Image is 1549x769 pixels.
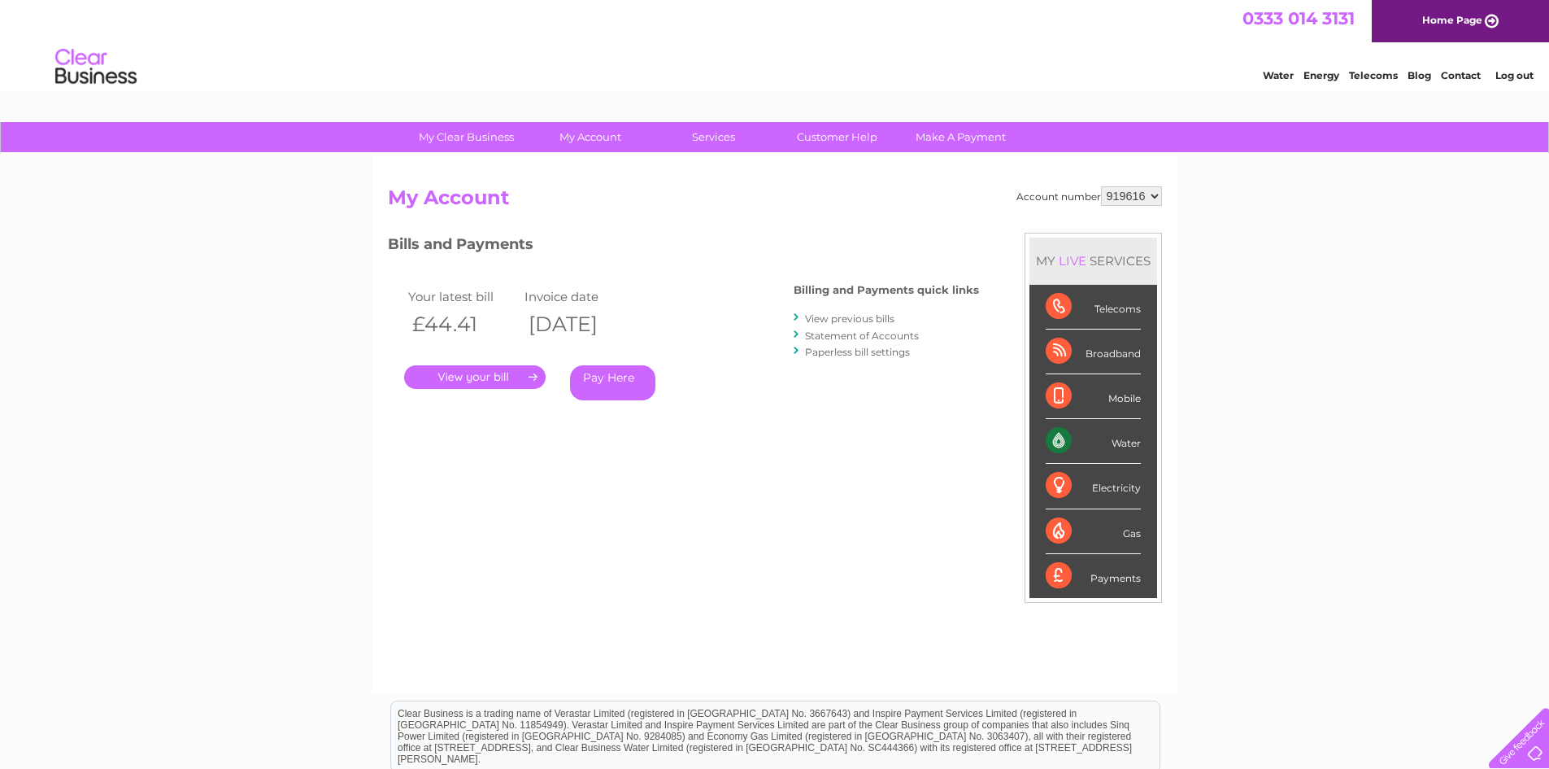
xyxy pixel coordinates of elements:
[54,42,137,92] img: logo.png
[805,312,894,325] a: View previous bills
[570,365,655,400] a: Pay Here
[1046,330,1141,374] div: Broadband
[1055,253,1090,269] div: LIVE
[404,286,521,308] td: Your latest bill
[1046,419,1141,464] div: Water
[1046,464,1141,509] div: Electricity
[1046,285,1141,330] div: Telecoms
[1441,69,1481,81] a: Contact
[646,122,781,152] a: Services
[1046,509,1141,554] div: Gas
[1046,374,1141,419] div: Mobile
[391,9,1160,79] div: Clear Business is a trading name of Verastar Limited (registered in [GEOGRAPHIC_DATA] No. 3667643...
[523,122,657,152] a: My Account
[1408,69,1431,81] a: Blog
[520,286,637,308] td: Invoice date
[805,330,919,342] a: Statement of Accounts
[1495,69,1534,81] a: Log out
[894,122,1028,152] a: Make A Payment
[520,308,637,341] th: [DATE]
[1303,69,1339,81] a: Energy
[1263,69,1294,81] a: Water
[1349,69,1398,81] a: Telecoms
[1029,238,1157,284] div: MY SERVICES
[404,365,546,389] a: .
[794,284,979,296] h4: Billing and Payments quick links
[1046,554,1141,598] div: Payments
[770,122,904,152] a: Customer Help
[1242,8,1355,28] a: 0333 014 3131
[388,186,1162,217] h2: My Account
[1016,186,1162,206] div: Account number
[404,308,521,341] th: £44.41
[399,122,533,152] a: My Clear Business
[805,346,910,358] a: Paperless bill settings
[388,233,979,261] h3: Bills and Payments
